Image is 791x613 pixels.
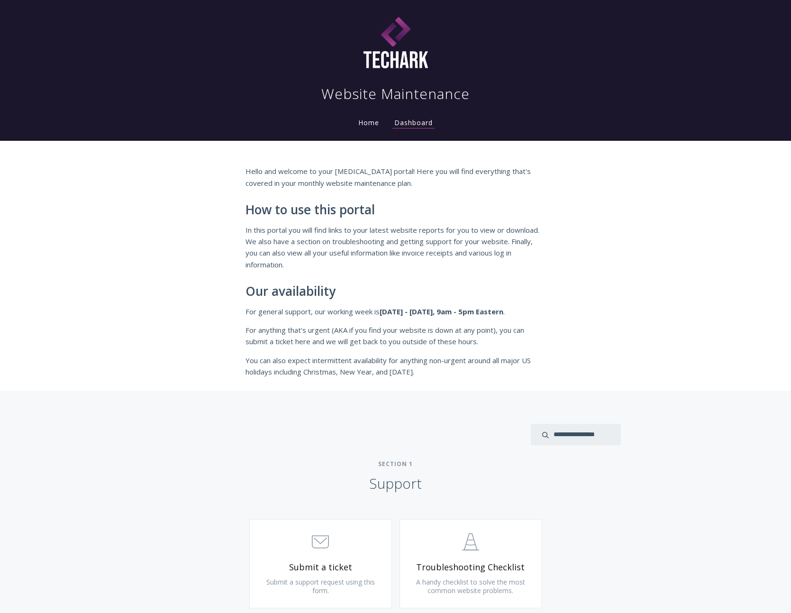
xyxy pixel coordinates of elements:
[245,165,546,189] p: Hello and welcome to your [MEDICAL_DATA] portal! Here you will find everything that's covered in ...
[380,307,503,316] strong: [DATE] - [DATE], 9am - 5pm Eastern
[245,203,546,217] h2: How to use this portal
[400,519,542,608] a: Troubleshooting Checklist A handy checklist to solve the most common website problems.
[245,355,546,378] p: You can also expect intermittent availability for anything non-urgent around all major US holiday...
[356,118,381,127] a: Home
[392,118,435,128] a: Dashboard
[531,424,621,445] input: search input
[414,562,527,573] span: Troubleshooting Checklist
[266,577,375,595] span: Submit a support request using this form.
[321,84,470,103] h1: Website Maintenance
[245,324,546,348] p: For anything that's urgent (AKA if you find your website is down at any point), you can submit a ...
[245,306,546,317] p: For general support, our working week is .
[245,224,546,271] p: In this portal you will find links to your latest website reports for you to view or download. We...
[245,284,546,299] h2: Our availability
[416,577,525,595] span: A handy checklist to solve the most common website problems.
[264,562,377,573] span: Submit a ticket
[249,519,392,608] a: Submit a ticket Submit a support request using this form.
